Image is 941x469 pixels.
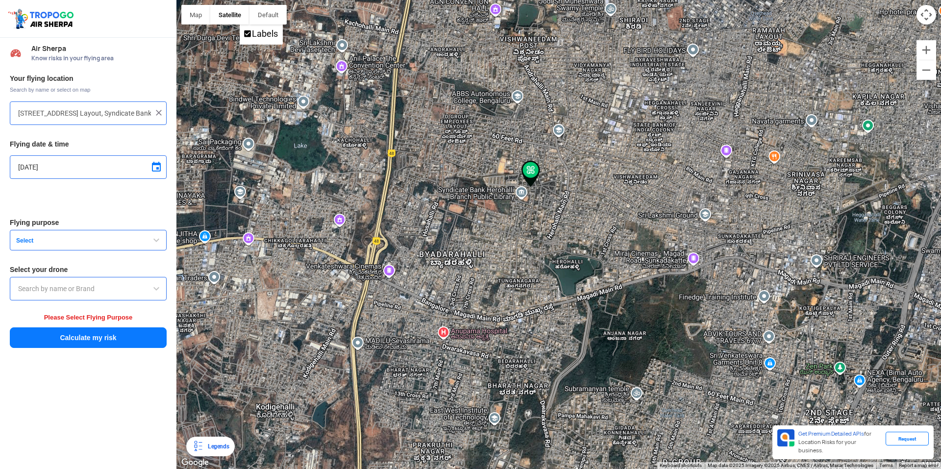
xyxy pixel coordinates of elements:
[252,28,278,39] label: Labels
[10,327,167,348] button: Calculate my risk
[31,45,167,52] span: Air Sherpa
[192,441,204,452] img: Legends
[10,75,167,82] h3: Your flying location
[10,141,167,148] h3: Flying date & time
[31,54,167,62] span: Know risks in your flying area
[10,47,22,59] img: Risk Scores
[660,462,702,469] button: Keyboard shortcuts
[794,429,886,455] div: for Location Risks for your business.
[10,219,167,226] h3: Flying purpose
[10,230,167,250] button: Select
[777,429,794,446] img: Premium APIs
[44,314,133,321] span: Please Select Flying Purpose
[204,441,229,452] div: Legends
[210,5,249,25] button: Show satellite imagery
[916,60,936,80] button: Zoom out
[241,25,282,44] li: Labels
[154,108,164,118] img: ic_close.png
[899,463,938,468] a: Report a map error
[798,430,864,437] span: Get Premium Detailed APIs
[879,463,893,468] a: Terms
[886,432,929,445] div: Request
[181,5,210,25] button: Show street map
[179,456,211,469] img: Google
[916,5,936,25] button: Map camera controls
[10,86,167,94] span: Search by name or select on map
[10,266,167,273] h3: Select your drone
[179,456,211,469] a: Open this area in Google Maps (opens a new window)
[18,107,151,119] input: Search your flying location
[18,161,158,173] input: Select Date
[708,463,873,468] span: Map data ©2025 Imagery ©2025 Airbus, CNES / Airbus, Maxar Technologies
[18,283,158,295] input: Search by name or Brand
[7,7,77,30] img: ic_tgdronemaps.svg
[12,237,135,245] span: Select
[916,40,936,60] button: Zoom in
[240,25,283,45] ul: Show satellite imagery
